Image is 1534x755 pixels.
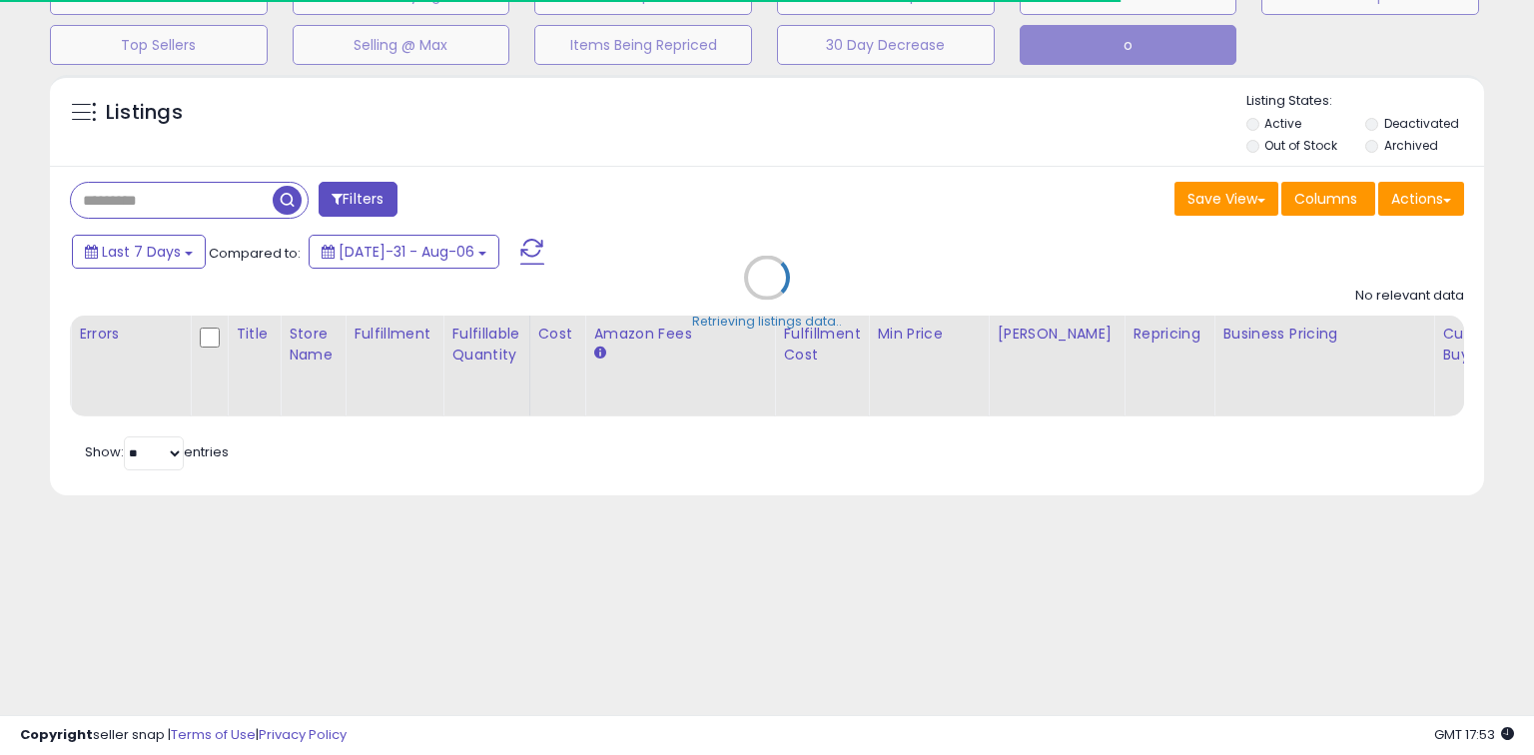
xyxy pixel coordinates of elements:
a: Terms of Use [171,725,256,744]
strong: Copyright [20,725,93,744]
button: Top Sellers [50,25,268,65]
button: Items Being Repriced [534,25,752,65]
div: Retrieving listings data.. [692,313,842,331]
div: seller snap | | [20,726,347,745]
button: o [1020,25,1237,65]
button: 30 Day Decrease [777,25,995,65]
span: 2025-08-14 17:53 GMT [1434,725,1514,744]
button: Selling @ Max [293,25,510,65]
a: Privacy Policy [259,725,347,744]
